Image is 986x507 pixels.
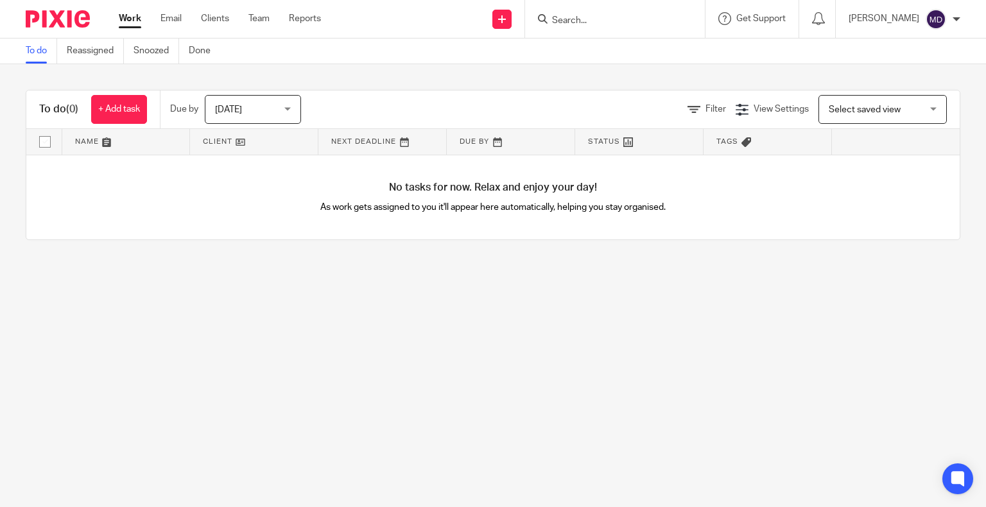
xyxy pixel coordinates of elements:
[260,201,727,214] p: As work gets assigned to you it'll appear here automatically, helping you stay organised.
[26,181,960,194] h4: No tasks for now. Relax and enjoy your day!
[289,12,321,25] a: Reports
[67,39,124,64] a: Reassigned
[829,105,901,114] span: Select saved view
[160,12,182,25] a: Email
[189,39,220,64] a: Done
[551,15,666,27] input: Search
[215,105,242,114] span: [DATE]
[66,104,78,114] span: (0)
[26,10,90,28] img: Pixie
[91,95,147,124] a: + Add task
[736,14,786,23] span: Get Support
[705,105,726,114] span: Filter
[26,39,57,64] a: To do
[134,39,179,64] a: Snoozed
[716,138,738,145] span: Tags
[926,9,946,30] img: svg%3E
[248,12,270,25] a: Team
[754,105,809,114] span: View Settings
[119,12,141,25] a: Work
[170,103,198,116] p: Due by
[201,12,229,25] a: Clients
[39,103,78,116] h1: To do
[849,12,919,25] p: [PERSON_NAME]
